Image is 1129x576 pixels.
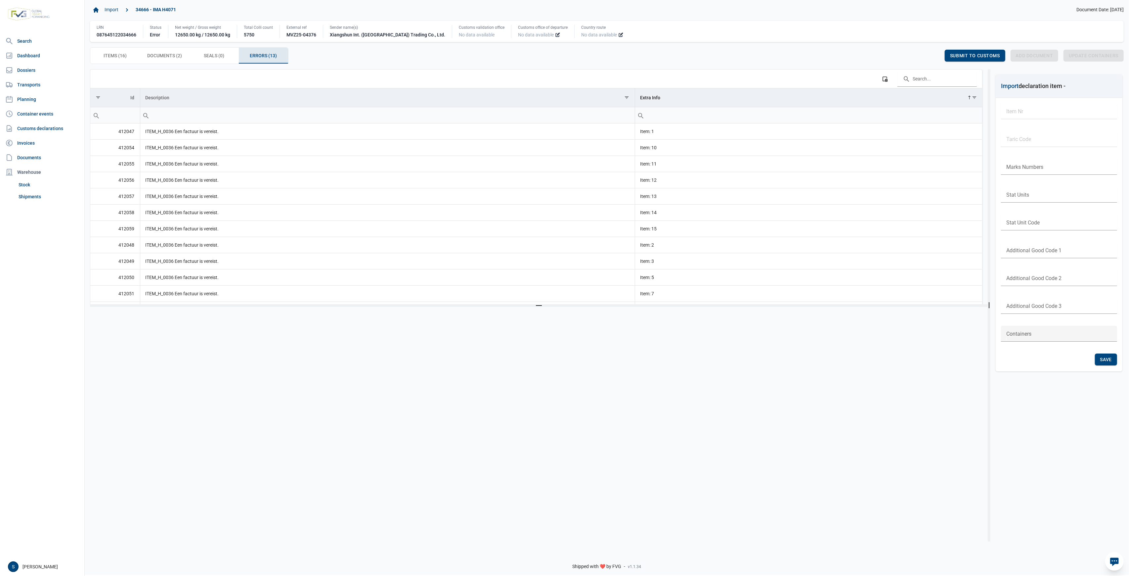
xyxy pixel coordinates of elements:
td: 412054 [90,139,140,156]
input: Filter cell [140,107,635,123]
td: ITEM_H_0036 Een factuur is vereist. [140,285,635,302]
div: Customs office of departure [518,25,568,30]
a: Shipments [16,191,82,203]
td: 412059 [90,220,140,237]
td: 412058 [90,204,140,220]
td: Column Extra Info [635,88,982,107]
div: 087645122034666 [97,31,136,38]
td: Item: 15 [635,220,982,237]
a: Documents [3,151,82,164]
td: 412047 [90,123,140,140]
div: LRN [97,25,136,30]
a: Import [102,4,121,16]
td: Item: 14 [635,204,982,220]
td: ITEM_H_0036 Een factuur is vereist. [140,269,635,285]
td: ITEM_H_0036 Een factuur is vereist. [140,188,635,204]
div: Data grid with 13 rows and 3 columns [90,70,982,353]
div: Country route [581,25,624,30]
button: S [8,561,19,572]
span: Seals (0) [204,52,224,60]
div: [PERSON_NAME] [8,561,80,572]
span: Show filter options for column 'Description' [625,95,630,100]
div: Error [150,31,161,38]
td: Column Id [90,88,140,107]
input: Filter cell [90,107,140,123]
span: v1.1.34 [628,564,641,569]
span: Import [1001,82,1019,89]
td: 412057 [90,188,140,204]
td: 412056 [90,172,140,188]
td: 412048 [90,237,140,253]
div: Split bar [988,69,990,542]
td: ITEM_H_0036 Een factuur is vereist. [140,123,635,140]
a: Container events [3,107,82,120]
td: Item: 10 [635,139,982,156]
div: Total Colli count [244,25,273,30]
td: Item: 2 [635,237,982,253]
td: ITEM_H_0036 Een factuur is vereist. [140,204,635,220]
span: No data available [581,31,617,38]
span: Show filter options for column 'Id' [96,95,101,100]
div: Net weight / Gross weight [175,25,230,30]
div: MVZ25-04376 [286,31,316,38]
div: Customs validation office [459,25,504,30]
a: Search [3,34,82,48]
div: Sender name(s) [330,25,445,30]
td: Item: 5 [635,269,982,285]
a: Dashboard [3,49,82,62]
td: 412051 [90,285,140,302]
a: 34666 - IMA H4071 [133,4,179,16]
div: External ref [286,25,316,30]
td: Column Description [140,88,635,107]
div: Search box [635,107,647,123]
div: Submit to customs [945,50,1005,62]
a: Transports [3,78,82,91]
div: Warehouse [3,166,82,179]
div: Search box [140,107,152,123]
a: Dossiers [3,64,82,77]
a: Invoices [3,136,82,150]
td: Item: 8 [635,302,982,318]
span: Documents (2) [147,52,182,60]
td: 412050 [90,269,140,285]
a: Planning [3,93,82,106]
div: 5750 [244,31,273,38]
td: Item: 12 [635,172,982,188]
span: Shipped with ❤️ by FVG [573,564,622,570]
td: ITEM_H_0036 Een factuur is vereist. [140,237,635,253]
span: Save [1100,357,1112,362]
td: ITEM_H_0036 Een factuur is vereist. [140,156,635,172]
td: Item: 7 [635,285,982,302]
div: Description [146,95,170,100]
img: FVG - Global freight forwarding [5,5,52,23]
td: 412055 [90,156,140,172]
div: Search box [90,107,102,123]
td: Item: 11 [635,156,982,172]
div: 12650.00 kg / 12650.00 kg [175,31,230,38]
td: ITEM_H_0036 Een factuur is vereist. [140,253,635,269]
td: Item: 1 [635,123,982,140]
div: Id [131,95,135,100]
td: 412049 [90,253,140,269]
div: Xiangshun Int. ([GEOGRAPHIC_DATA]) Trading Co., Ltd. [330,31,445,38]
span: Items (16) [104,52,127,60]
a: Stock [16,179,82,191]
div: Save [1095,354,1117,365]
span: Document Date: [DATE] [1076,7,1124,13]
span: Errors (13) [250,52,277,60]
td: ITEM_H_0036 Een factuur is vereist. [140,220,635,237]
td: ITEM_H_0036 Een factuur is vereist. [140,172,635,188]
a: Customs declarations [3,122,82,135]
td: ITEM_H_0036 Een factuur is vereist. [140,139,635,156]
span: No data available [459,32,495,37]
div: Status [150,25,161,30]
div: declaration item - [1001,81,1065,91]
input: Filter cell [635,107,982,123]
td: ITEM_H_0036 Een factuur is vereist. [140,302,635,318]
div: Extra Info [640,95,661,100]
td: Item: 13 [635,188,982,204]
